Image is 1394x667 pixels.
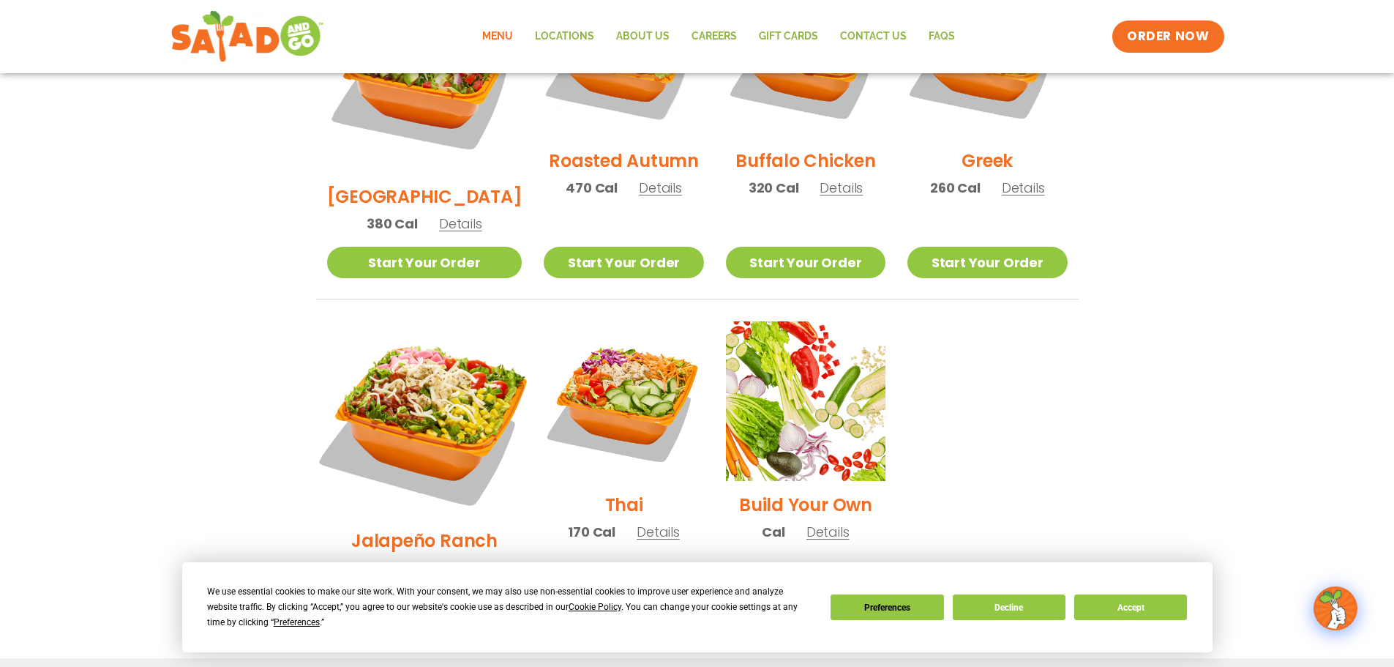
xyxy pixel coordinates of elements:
[170,7,325,66] img: new-SAG-logo-768×292
[569,602,621,612] span: Cookie Policy
[637,523,680,541] span: Details
[735,148,875,174] h2: Buffalo Chicken
[351,528,498,554] h2: Jalapeño Ranch
[820,179,863,197] span: Details
[1002,179,1045,197] span: Details
[762,522,784,542] span: Cal
[367,558,418,578] span: 360 Cal
[549,148,699,174] h2: Roasted Autumn
[1315,588,1356,629] img: wpChatIcon
[568,522,615,542] span: 170 Cal
[605,20,681,53] a: About Us
[1112,21,1224,53] a: ORDER NOW
[739,492,872,518] h2: Build Your Own
[930,178,981,198] span: 260 Cal
[962,148,1013,174] h2: Greek
[726,247,885,278] a: Start Your Order
[907,247,1067,278] a: Start Your Order
[310,305,539,534] img: Product photo for Jalapeño Ranch Salad
[524,20,605,53] a: Locations
[748,20,829,53] a: GIFT CARDS
[182,562,1213,652] div: Cookie Consent Prompt
[1127,28,1209,45] span: ORDER NOW
[274,617,320,627] span: Preferences
[367,214,418,234] span: 380 Cal
[1074,595,1187,620] button: Accept
[327,184,522,209] h2: [GEOGRAPHIC_DATA]
[327,247,522,278] a: Start Your Order
[726,321,885,481] img: Product photo for Build Your Own
[438,559,481,577] span: Details
[439,215,482,233] span: Details
[829,20,918,53] a: Contact Us
[681,20,748,53] a: Careers
[544,321,703,481] img: Product photo for Thai Salad
[566,178,618,198] span: 470 Cal
[207,584,813,630] div: We use essential cookies to make our site work. With your consent, we may also use non-essential ...
[471,20,966,53] nav: Menu
[918,20,966,53] a: FAQs
[471,20,524,53] a: Menu
[831,595,943,620] button: Preferences
[806,523,850,541] span: Details
[749,178,799,198] span: 320 Cal
[953,595,1065,620] button: Decline
[639,179,682,197] span: Details
[605,492,643,518] h2: Thai
[544,247,703,278] a: Start Your Order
